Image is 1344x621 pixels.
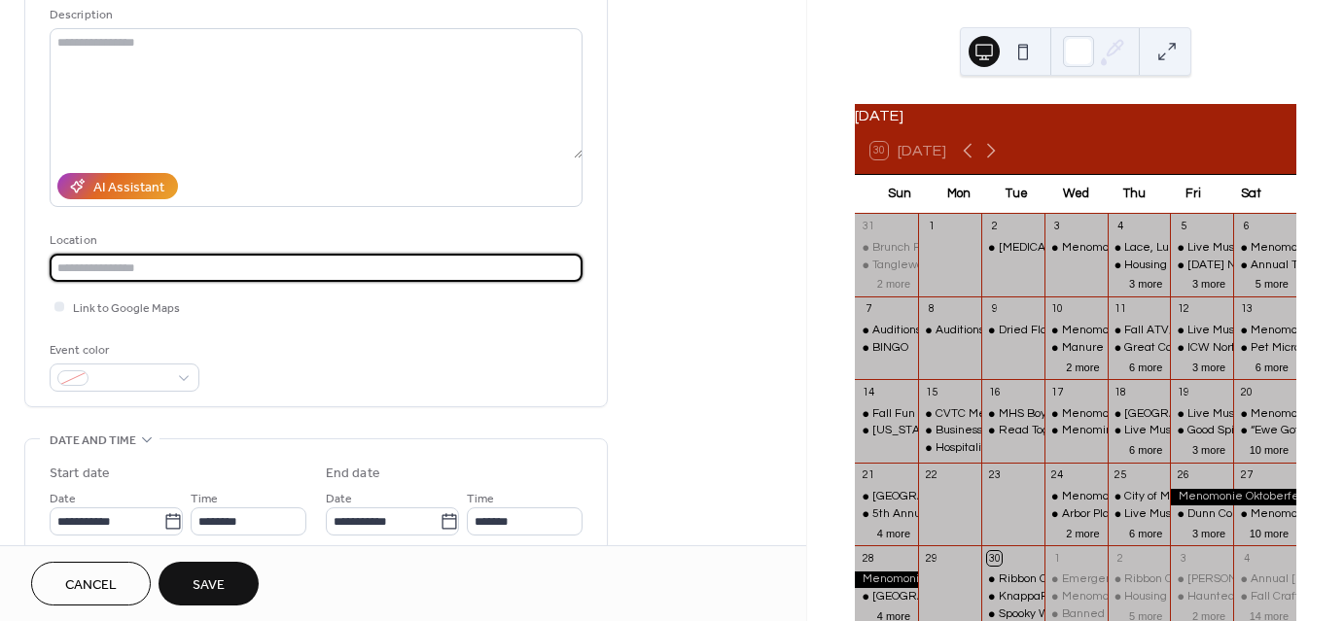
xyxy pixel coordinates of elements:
button: 3 more [1121,274,1170,291]
div: 6 [1239,220,1254,234]
div: Live Music: Carbon Red/Michelle Martin [1170,323,1233,339]
div: ICW North Presents: September to Dismember [1170,340,1233,357]
div: Live Music: Nice 'N' Easy [1170,406,1233,423]
div: Pet Microchipping Event [1233,340,1296,357]
div: CVTC Menomonie Campus Ribbon Cutting [918,406,981,423]
div: Housing Clinic [1108,258,1171,274]
span: Time [191,489,218,509]
div: Menomonie [PERSON_NAME] Market [1062,323,1263,339]
div: Pleasant Valley Tree Farm Fall Festival [855,489,918,505]
div: Haunted Hillside [1187,589,1278,605]
div: 27 [1239,468,1254,483]
div: Mon [929,175,987,214]
button: 2 more [869,274,918,291]
div: Business After Hours [936,423,1045,439]
span: Save [193,575,225,596]
div: 13 [1239,302,1254,317]
div: [MEDICAL_DATA] P.A.C.T. Training [999,240,1181,257]
div: [DATE] [855,104,1296,127]
div: 8 [924,302,938,317]
div: End date [326,464,380,484]
div: Menomonie Farmer's Market [1044,489,1108,505]
div: MHS Boys Soccer Youth Night [999,406,1155,423]
div: 20 [1239,385,1254,399]
div: 26 [1176,468,1190,483]
div: Menomonie [PERSON_NAME] Market [1062,240,1263,257]
div: Menomin Wailers: Sea Shanty Sing-along [1062,423,1283,439]
div: Read Together, Rise Together Book Club [999,423,1216,439]
div: AI Assistant [93,178,164,198]
div: 1 [924,220,938,234]
div: Live Music: Derek Westholm [1108,423,1171,439]
div: 16 [987,385,1002,399]
div: Great Community Cookout [1108,340,1171,357]
div: Govin's Corn Maze & Fall Fun [1170,571,1233,588]
div: Dried Floral Hanging Workshop [999,323,1163,339]
span: Time [467,489,494,509]
div: Event color [50,340,195,361]
div: 10 [1050,302,1065,317]
div: Arbor Place Women & Children's Unit Open House [1062,506,1328,523]
div: Ribbon Cutting: Anovia Health [981,571,1044,588]
div: Hospitality Nights with Chef Stacy [918,440,981,457]
button: Save [159,562,259,605]
div: Sun [870,175,929,214]
span: Date and time [50,431,136,451]
div: MHS Boys Soccer Youth Night [981,406,1044,423]
div: 5th Annual Fall Decor & Vintage Market [872,506,1083,523]
div: Dried Floral Hanging Workshop [981,323,1044,339]
div: 30 [987,551,1002,566]
button: 6 more [1121,524,1170,540]
div: Dementia P.A.C.T. Training [981,240,1044,257]
div: Menomonie Oktoberfest [855,571,918,588]
div: Thu [1105,175,1163,214]
div: Hospitality Nights with Chef [PERSON_NAME] [936,440,1179,457]
div: Pleasant Valley Tree Farm Fall Festival [855,589,918,605]
div: Dunn County Hazardous Waste Event [1170,506,1233,523]
div: Wed [1046,175,1105,214]
div: Brunch Feat. TBD [855,240,918,257]
div: Live Music: McGinnis & Rogers [1108,506,1171,523]
div: 9 [987,302,1002,317]
div: Menomonie Farmer's Market [1044,323,1108,339]
button: 3 more [1185,274,1233,291]
div: KnappaPatch Market [999,589,1112,605]
div: Wisconsin National Pull [855,423,918,439]
div: Manure Field Day [1044,340,1108,357]
div: Description [50,5,579,25]
div: “Ewe Got This": Lambing Basics Workshop [1233,423,1296,439]
div: Sat [1222,175,1281,214]
div: CVTC Menomonie Campus Ribbon Cutting [936,406,1162,423]
div: Menomonie Farmer's Market [1233,240,1296,257]
div: Great Community Cookout [1124,340,1264,357]
div: Menomonie Farmer's Market [1044,589,1108,605]
button: 4 more [869,524,918,540]
div: Fri [1163,175,1221,214]
div: Fall ATV/UTV Color Ride [1108,323,1171,339]
div: Arbor Place Women & Children's Unit Open House [1044,506,1108,523]
div: 17 [1050,385,1065,399]
div: Menomonie [PERSON_NAME] Market [1062,489,1263,505]
button: 3 more [1185,358,1233,374]
div: Housing Clinic [1124,258,1199,274]
div: 23 [987,468,1002,483]
div: Lace, Lumber, and Legacy: A Menomonie Mansions and Afternoon Tea Tour [1108,240,1171,257]
div: Live Music: Crystal + Milz Acoustic Duo [1170,240,1233,257]
div: 28 [861,551,875,566]
div: Housing Clinic [1108,589,1171,605]
div: Live Music: [PERSON_NAME] [1124,423,1279,439]
div: 1 [1050,551,1065,566]
div: Fall ATV/UTV Color Ride [1124,323,1255,339]
button: 6 more [1121,440,1170,457]
div: Annual Cancer Research Fundraiser [1233,571,1296,588]
div: Menomonie Public Library Terrace Grand Opening [1108,406,1171,423]
div: Auditions for White Christmas [918,323,981,339]
div: Tue [988,175,1046,214]
div: Tanglewood Dart Tournament [855,258,918,274]
button: 6 more [1248,358,1296,374]
div: Fall Craft Sale [1233,589,1296,605]
div: 4 [1114,220,1128,234]
div: City of Menomonie Hazardous Waste Event [1108,489,1171,505]
div: Location [50,230,579,251]
div: 2 [987,220,1002,234]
